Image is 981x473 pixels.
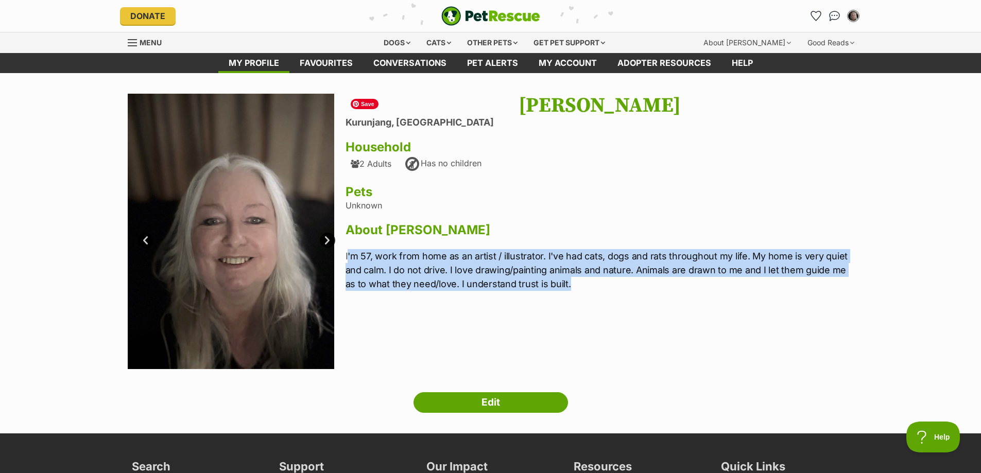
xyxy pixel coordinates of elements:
[441,6,540,26] a: PetRescue
[906,422,960,452] iframe: Help Scout Beacon - Open
[721,53,763,73] a: Help
[140,38,162,47] span: Menu
[607,53,721,73] a: Adopter resources
[346,249,854,291] p: I'm 57, work from home as an artist / illustrator. I've had cats, dogs and rats throughout my lif...
[346,94,854,117] h1: [PERSON_NAME]
[404,156,481,172] div: Has no children
[845,8,862,24] button: My account
[800,32,862,53] div: Good Reads
[128,94,335,370] img: a7nu2gwjmmggqpif0ic2.jpg
[808,8,862,24] ul: Account quick links
[808,8,824,24] a: Favourites
[827,8,843,24] a: Conversations
[128,32,169,51] a: Menu
[218,53,289,73] a: My profile
[414,392,568,413] a: Edit
[528,53,607,73] a: My account
[526,32,612,53] div: Get pet support
[138,233,153,248] a: Prev
[120,7,176,25] a: Donate
[346,140,854,154] h3: Household
[457,53,528,73] a: Pet alerts
[351,159,391,168] div: 2 Adults
[363,53,457,73] a: conversations
[346,185,854,199] h3: Pets
[346,94,854,372] div: Unknown
[829,11,840,21] img: chat-41dd97257d64d25036548639549fe6c8038ab92f7586957e7f3b1b290dea8141.svg
[441,6,540,26] img: logo-e224e6f780fb5917bec1dbf3a21bbac754714ae5b6737aabdf751b685950b380.svg
[346,223,854,237] h3: About [PERSON_NAME]
[848,11,858,21] img: Rosalie McCallum profile pic
[320,233,335,248] a: Next
[376,32,418,53] div: Dogs
[289,53,363,73] a: Favourites
[351,99,378,109] span: Save
[419,32,458,53] div: Cats
[696,32,798,53] div: About [PERSON_NAME]
[346,117,854,128] li: Kurunjang, [GEOGRAPHIC_DATA]
[460,32,525,53] div: Other pets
